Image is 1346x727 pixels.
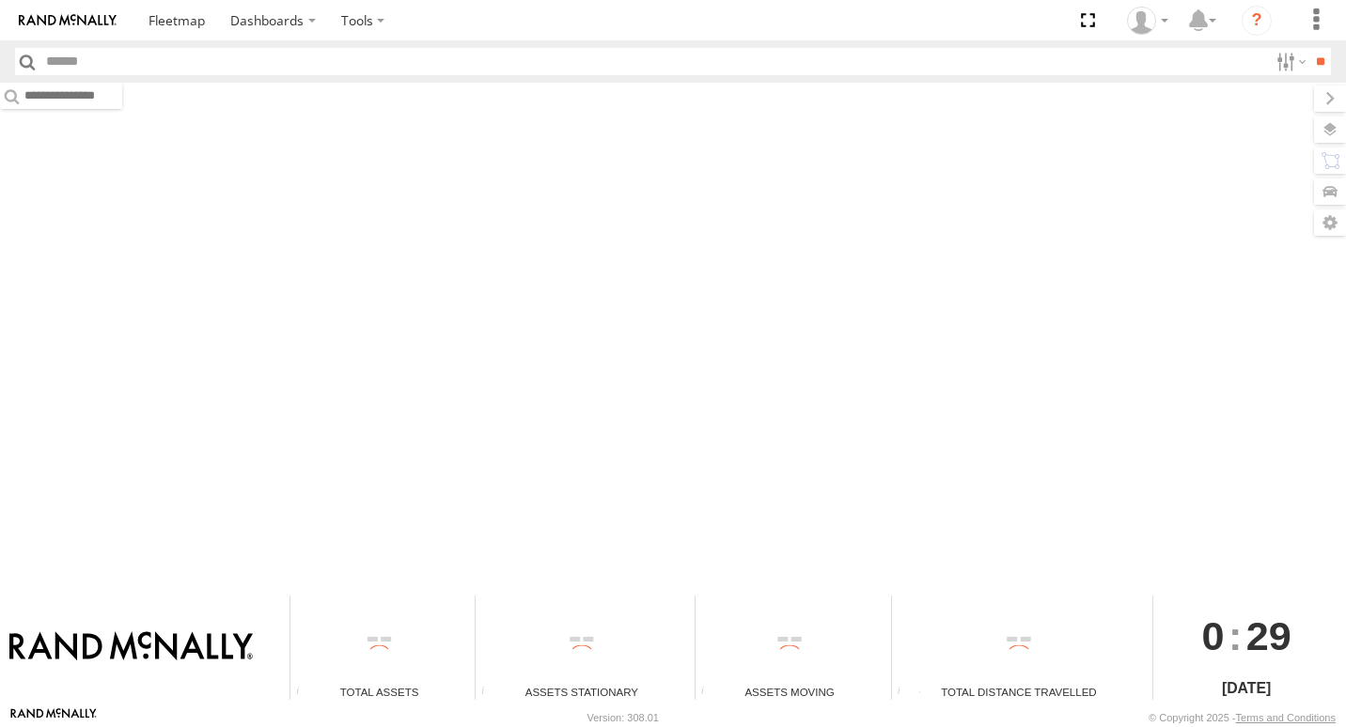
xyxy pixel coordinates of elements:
i: ? [1242,6,1272,36]
label: Search Filter Options [1269,48,1309,75]
a: Visit our Website [10,708,97,727]
div: © Copyright 2025 - [1149,712,1336,723]
div: [DATE] [1153,677,1338,700]
div: Assets Stationary [476,684,688,700]
div: Total Assets [290,684,468,700]
div: Total distance travelled by all assets within specified date range and applied filters [892,686,920,700]
div: Total number of assets current in transit. [696,686,724,700]
span: 29 [1246,596,1291,676]
div: Valeo Dash [1120,7,1175,35]
div: Total number of assets current stationary. [476,686,504,700]
div: : [1153,596,1338,676]
a: Terms and Conditions [1236,712,1336,723]
div: Total number of Enabled Assets [290,686,319,700]
div: Assets Moving [696,684,884,700]
label: Map Settings [1314,209,1346,236]
img: rand-logo.svg [19,14,117,27]
span: 0 [1202,596,1225,676]
div: Total Distance Travelled [892,684,1147,700]
div: Version: 308.01 [587,712,659,723]
img: Rand McNally [9,631,253,663]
